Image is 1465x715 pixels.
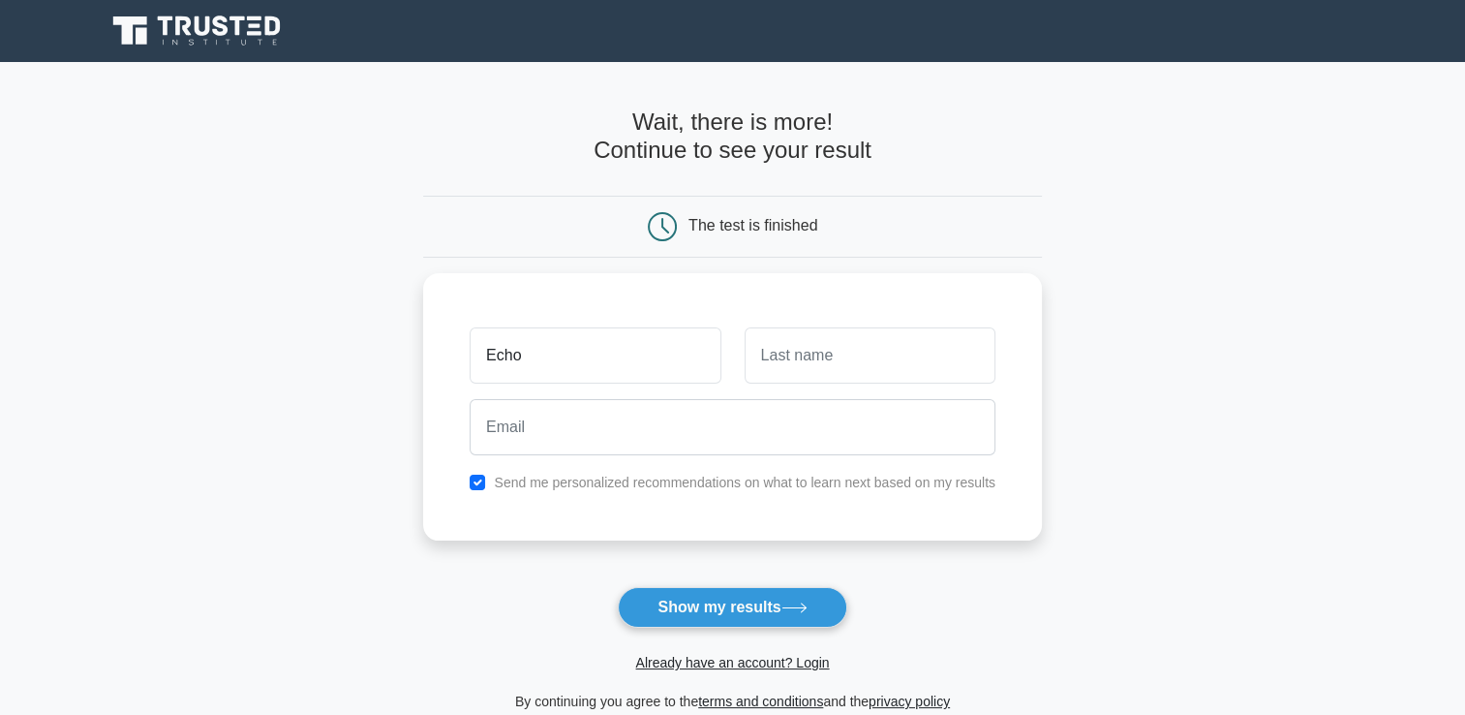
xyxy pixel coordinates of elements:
[869,694,950,709] a: privacy policy
[494,475,995,490] label: Send me personalized recommendations on what to learn next based on my results
[618,587,846,628] button: Show my results
[412,690,1053,713] div: By continuing you agree to the and the
[688,217,817,233] div: The test is finished
[745,327,995,384] input: Last name
[423,109,1042,165] h4: Wait, there is more! Continue to see your result
[470,399,995,455] input: Email
[635,655,829,670] a: Already have an account? Login
[470,327,720,384] input: First name
[698,694,823,709] a: terms and conditions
